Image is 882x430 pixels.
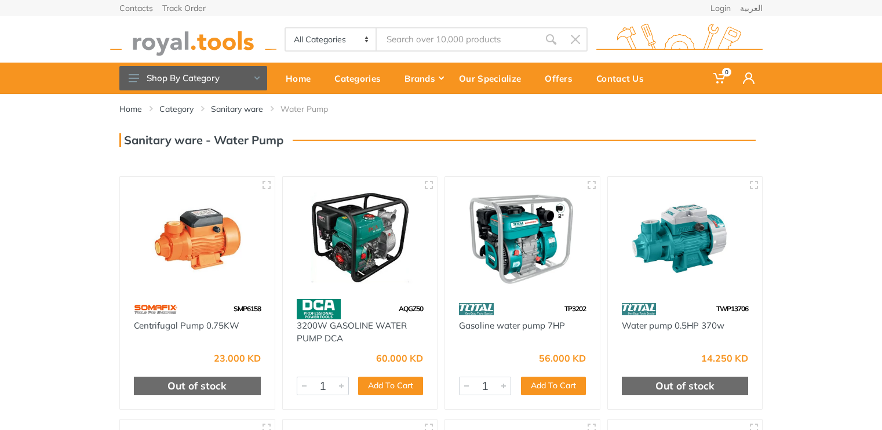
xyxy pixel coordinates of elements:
a: 3200W GASOLINE WATER PUMP DCA [297,320,407,344]
div: 14.250 KD [701,354,748,363]
span: 0 [722,68,731,76]
a: العربية [740,4,763,12]
a: Offers [537,63,588,94]
img: Royal Tools - Water pump 0.5HP 370w [618,187,752,287]
h3: Sanitary ware - Water Pump [119,133,283,147]
img: 86.webp [459,299,494,319]
img: Royal Tools - Centrifugal Pump 0.75KW [130,187,264,287]
div: Our Specialize [451,66,537,90]
div: Home [278,66,326,90]
a: Contacts [119,4,153,12]
button: Add To Cart [358,377,423,395]
div: Contact Us [588,66,659,90]
span: SMP6158 [234,304,261,313]
a: 0 [705,63,735,94]
a: Track Order [162,4,206,12]
img: royal.tools Logo [596,24,763,56]
img: 58.webp [297,299,341,319]
button: Add To Cart [521,377,586,395]
span: TWP13706 [716,304,748,313]
img: royal.tools Logo [110,24,276,56]
a: Home [119,103,142,115]
div: 56.000 KD [539,354,586,363]
div: Out of stock [622,377,749,395]
div: 23.000 KD [214,354,261,363]
a: Sanitary ware [211,103,263,115]
a: Water pump 0.5HP 370w [622,320,724,331]
span: AQGZ50 [399,304,423,313]
nav: breadcrumb [119,103,763,115]
button: Shop By Category [119,66,267,90]
div: Brands [396,66,451,90]
img: Royal Tools - 3200W GASOLINE WATER PUMP DCA [293,187,427,287]
img: Royal Tools - Gasoline water pump 7HP [455,187,589,287]
div: Out of stock [134,377,261,395]
img: 60.webp [134,299,177,319]
a: Gasoline water pump 7HP [459,320,565,331]
li: Water Pump [280,103,345,115]
a: Category [159,103,194,115]
div: Categories [326,66,396,90]
a: Home [278,63,326,94]
span: TP3202 [564,304,586,313]
input: Site search [377,27,539,52]
div: 60.000 KD [376,354,423,363]
a: Centrifugal Pump 0.75KW [134,320,239,331]
a: Categories [326,63,396,94]
a: Contact Us [588,63,659,94]
a: Login [710,4,731,12]
select: Category [286,28,377,50]
div: Offers [537,66,588,90]
img: 86.webp [622,299,657,319]
a: Our Specialize [451,63,537,94]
